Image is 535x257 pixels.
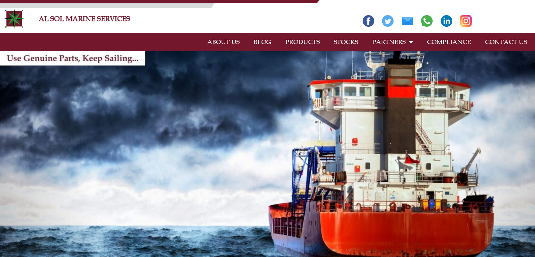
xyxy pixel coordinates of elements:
[247,34,278,50] a: BLOG
[200,34,247,50] a: ABOUT US
[365,34,420,50] a: PARTNERS
[327,34,365,50] a: STOCKS
[478,34,534,50] a: CONTACT US
[4,8,25,29] img: Alsolmarine-logo
[39,14,130,23] a: AL SOL MARINE SERVICES
[278,34,327,50] a: PRODUCTS
[420,34,478,50] a: COMPLIANCE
